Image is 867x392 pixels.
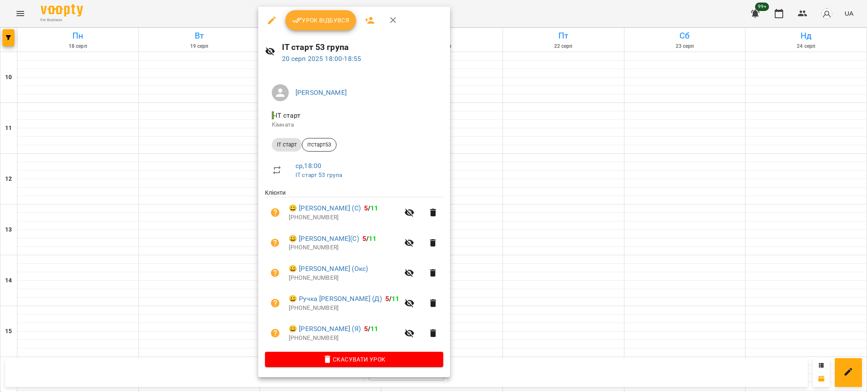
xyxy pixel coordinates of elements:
[362,235,366,243] span: 5
[285,10,356,30] button: Урок відбувся
[295,171,342,178] a: ІТ старт 53 група
[272,354,436,364] span: Скасувати Урок
[295,88,347,97] a: [PERSON_NAME]
[265,188,443,351] ul: Клієнти
[289,213,399,222] p: [PHONE_NUMBER]
[385,295,389,303] span: 5
[265,263,285,283] button: Візит ще не сплачено. Додати оплату?
[289,264,368,274] a: 😀 [PERSON_NAME] (Окс)
[265,352,443,367] button: Скасувати Урок
[364,325,378,333] b: /
[289,334,399,342] p: [PHONE_NUMBER]
[392,295,399,303] span: 11
[282,41,443,54] h6: ІТ старт 53 група
[289,203,361,213] a: 😀 [PERSON_NAME] (С)
[364,204,368,212] span: 5
[292,15,350,25] span: Урок відбувся
[289,294,382,304] a: 😀 Ручка [PERSON_NAME] (Д)
[364,204,378,212] b: /
[364,325,368,333] span: 5
[272,111,303,119] span: - ІТ старт
[370,325,378,333] span: 11
[272,141,302,149] span: ІТ старт
[265,323,285,343] button: Візит ще не сплачено. Додати оплату?
[302,141,336,149] span: ітстарт53
[272,121,436,129] p: Кімната
[369,235,376,243] span: 11
[265,293,285,313] button: Візит ще не сплачено. Додати оплату?
[289,324,361,334] a: 😀 [PERSON_NAME] (Я)
[282,55,362,63] a: 20 серп 2025 18:00-18:55
[295,162,321,170] a: ср , 18:00
[370,204,378,212] span: 11
[289,234,359,244] a: 😀 [PERSON_NAME](С)
[302,138,337,152] div: ітстарт53
[289,304,399,312] p: [PHONE_NUMBER]
[289,274,399,282] p: [PHONE_NUMBER]
[385,295,400,303] b: /
[289,243,399,252] p: [PHONE_NUMBER]
[265,202,285,223] button: Візит ще не сплачено. Додати оплату?
[362,235,377,243] b: /
[265,233,285,253] button: Візит ще не сплачено. Додати оплату?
